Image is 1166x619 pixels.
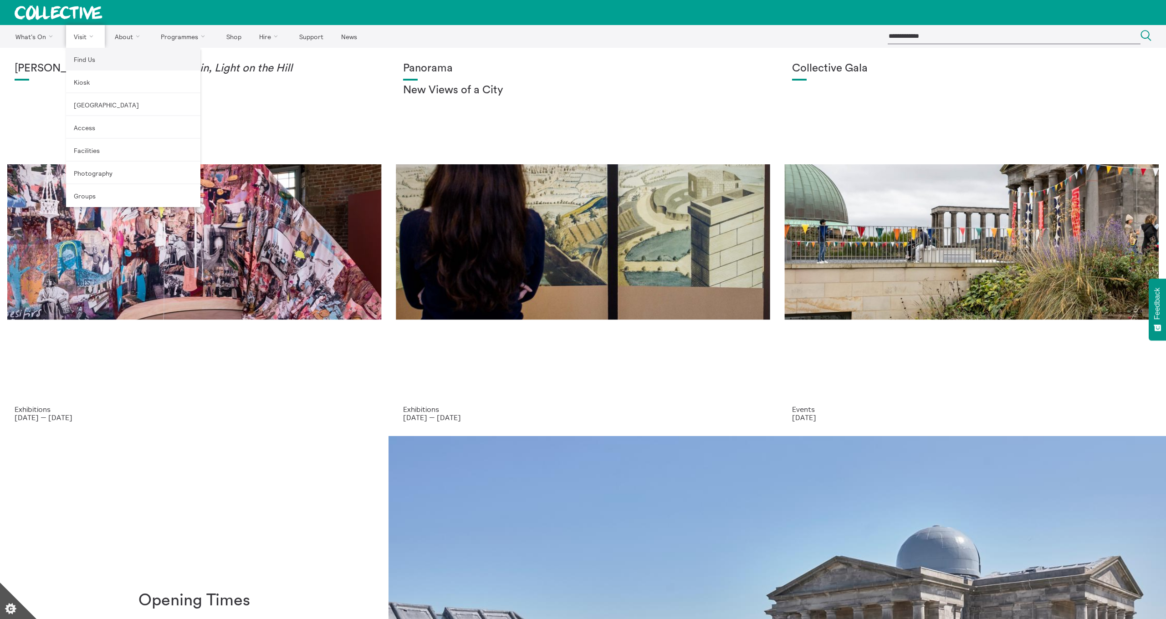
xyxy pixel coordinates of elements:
[251,25,290,48] a: Hire
[66,93,200,116] a: [GEOGRAPHIC_DATA]
[792,405,1151,413] p: Events
[15,405,374,413] p: Exhibitions
[66,162,200,184] a: Photography
[218,25,249,48] a: Shop
[1153,288,1161,320] span: Feedback
[66,25,105,48] a: Visit
[403,84,762,97] h2: New Views of a City
[403,62,762,75] h1: Panorama
[153,25,217,48] a: Programmes
[403,405,762,413] p: Exhibitions
[15,62,374,75] h1: [PERSON_NAME]:
[66,184,200,207] a: Groups
[7,25,64,48] a: What's On
[1149,279,1166,340] button: Feedback - Show survey
[138,591,250,610] h1: Opening Times
[66,71,200,93] a: Kiosk
[389,48,777,436] a: Collective Panorama June 2025 small file 8 Panorama New Views of a City Exhibitions [DATE] — [DATE]
[792,62,1151,75] h1: Collective Gala
[107,25,151,48] a: About
[291,25,331,48] a: Support
[66,48,200,71] a: Find Us
[333,25,365,48] a: News
[403,413,762,421] p: [DATE] — [DATE]
[777,48,1166,436] a: Collective Gala 2023. Image credit Sally Jubb. Collective Gala Events [DATE]
[15,413,374,421] p: [DATE] — [DATE]
[66,116,200,139] a: Access
[792,413,1151,421] p: [DATE]
[66,139,200,162] a: Facilities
